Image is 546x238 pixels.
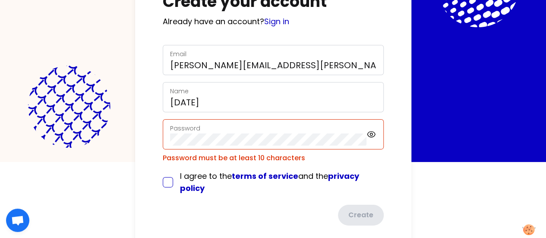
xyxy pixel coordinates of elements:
[180,171,359,194] span: I agree to the and the
[170,87,189,95] label: Name
[338,205,384,225] button: Create
[180,171,359,194] a: privacy policy
[170,124,200,133] label: Password
[232,171,298,181] a: terms of service
[170,50,186,58] label: Email
[163,153,384,163] div: Password must be at least 10 characters
[6,209,29,232] div: Ouvrir le chat
[163,16,384,28] p: Already have an account?
[264,16,289,27] a: Sign in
